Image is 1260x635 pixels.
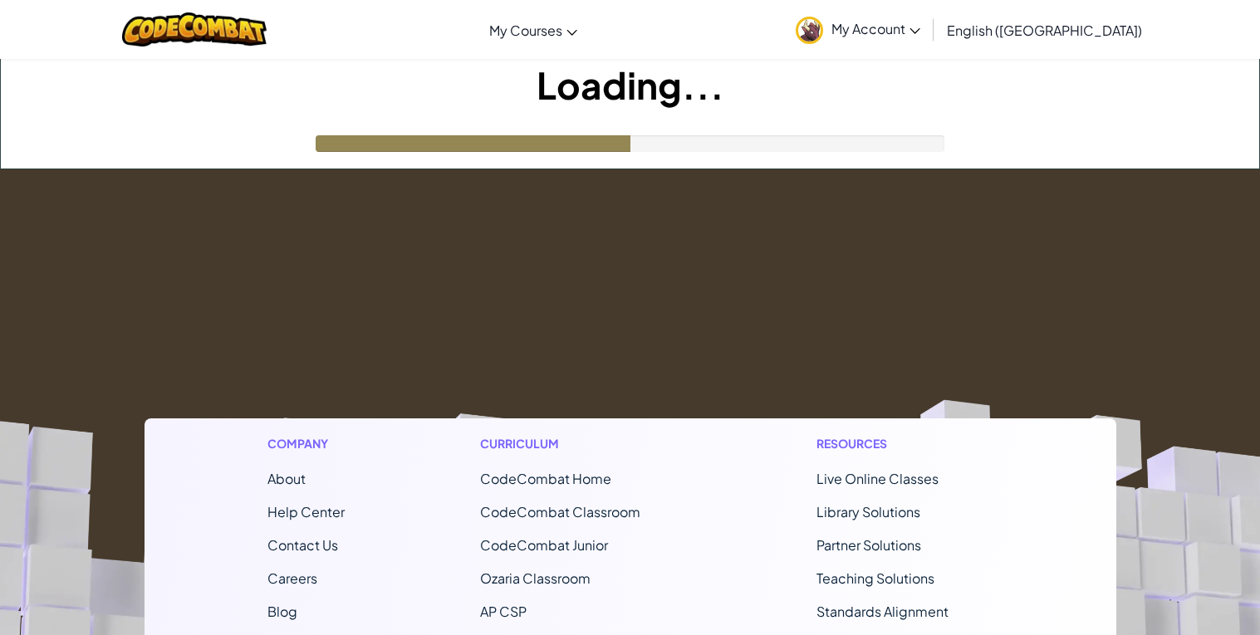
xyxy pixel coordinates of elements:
a: Partner Solutions [816,536,921,554]
a: Library Solutions [816,503,920,520]
a: My Courses [481,7,586,52]
span: My Account [831,20,920,37]
h1: Company [267,435,345,452]
img: avatar [796,17,823,44]
a: Teaching Solutions [816,569,934,587]
h1: Loading... [1,59,1259,110]
a: AP CSP [480,603,527,620]
a: English ([GEOGRAPHIC_DATA]) [939,7,1150,52]
a: About [267,470,306,487]
span: Contact Us [267,536,338,554]
a: Help Center [267,503,345,520]
a: Live Online Classes [816,470,939,487]
a: CodeCombat Junior [480,536,608,554]
a: CodeCombat Classroom [480,503,640,520]
a: Ozaria Classroom [480,569,591,587]
a: Standards Alignment [816,603,949,620]
img: CodeCombat logo [122,12,267,46]
a: Careers [267,569,317,587]
span: CodeCombat Home [480,470,611,487]
span: English ([GEOGRAPHIC_DATA]) [947,22,1142,39]
h1: Curriculum [480,435,681,452]
h1: Resources [816,435,993,452]
span: My Courses [489,22,562,39]
a: My Account [787,3,929,56]
a: Blog [267,603,297,620]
